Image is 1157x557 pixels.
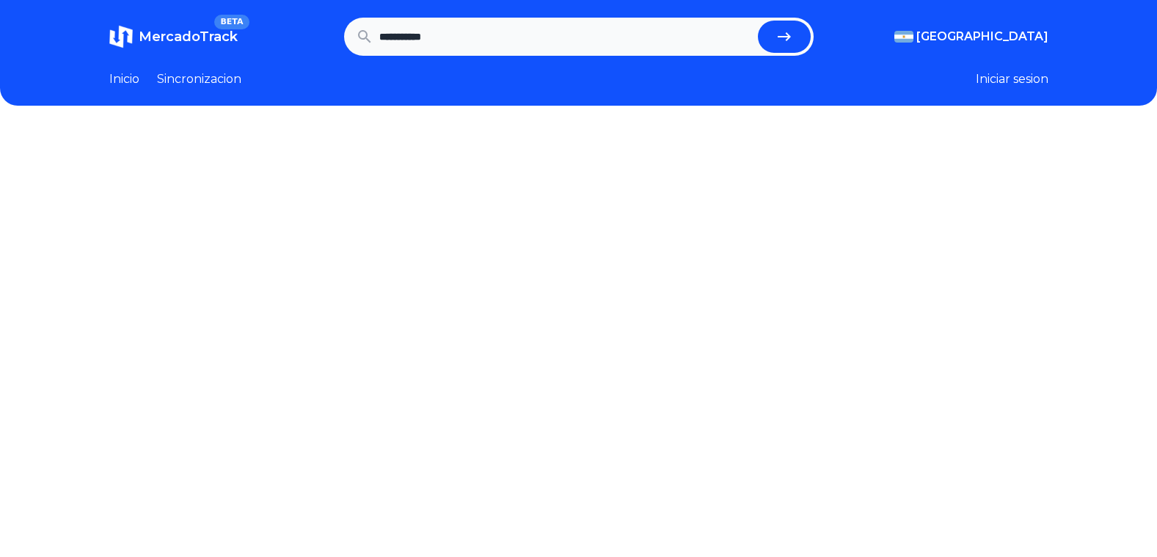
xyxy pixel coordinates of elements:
img: MercadoTrack [109,25,133,48]
button: Iniciar sesion [976,70,1048,88]
button: [GEOGRAPHIC_DATA] [894,28,1048,45]
img: Argentina [894,31,913,43]
a: Inicio [109,70,139,88]
span: MercadoTrack [139,29,238,45]
span: [GEOGRAPHIC_DATA] [916,28,1048,45]
a: Sincronizacion [157,70,241,88]
a: MercadoTrackBETA [109,25,238,48]
span: BETA [214,15,249,29]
